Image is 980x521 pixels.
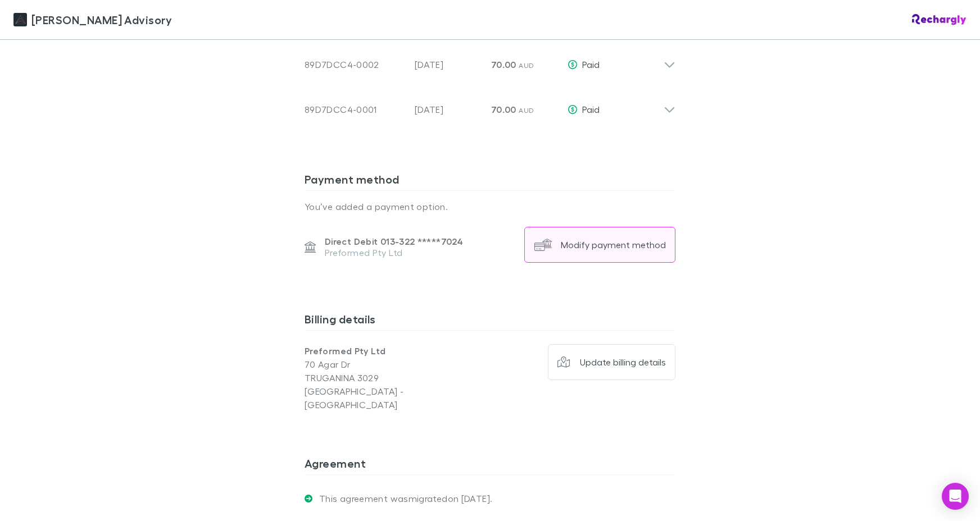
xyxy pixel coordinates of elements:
[305,385,490,412] p: [GEOGRAPHIC_DATA] - [GEOGRAPHIC_DATA]
[305,200,675,213] p: You’ve added a payment option.
[582,59,600,70] span: Paid
[325,236,463,247] p: Direct Debit 013-322 ***** 7024
[305,103,406,116] div: 89D7DCC4-0001
[305,58,406,71] div: 89D7DCC4-0002
[415,58,482,71] p: [DATE]
[580,357,666,368] div: Update billing details
[519,106,534,115] span: AUD
[305,312,675,330] h3: Billing details
[524,227,675,263] button: Modify payment method
[561,239,666,250] div: Modify payment method
[305,172,675,190] h3: Payment method
[548,344,676,380] button: Update billing details
[305,456,675,474] h3: Agreement
[415,103,482,116] p: [DATE]
[305,344,490,358] p: Preformed Pty Ltd
[312,493,492,504] p: This agreement was migrated on [DATE] .
[296,38,684,83] div: 89D7DCC4-0002[DATE]70.00 AUDPaid
[912,14,967,25] img: Rechargly Logo
[942,483,969,510] div: Open Intercom Messenger
[582,104,600,115] span: Paid
[305,358,490,371] p: 70 Agar Dr
[31,11,172,28] span: [PERSON_NAME] Advisory
[519,61,534,70] span: AUD
[305,371,490,385] p: TRUGANINA 3029
[534,236,552,254] img: Modify payment method's Logo
[491,59,516,70] span: 70.00
[325,247,463,258] p: Preformed Pty Ltd
[491,104,516,115] span: 70.00
[296,83,684,127] div: 89D7DCC4-0001[DATE]70.00 AUDPaid
[13,13,27,26] img: Liston Newton Advisory's Logo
